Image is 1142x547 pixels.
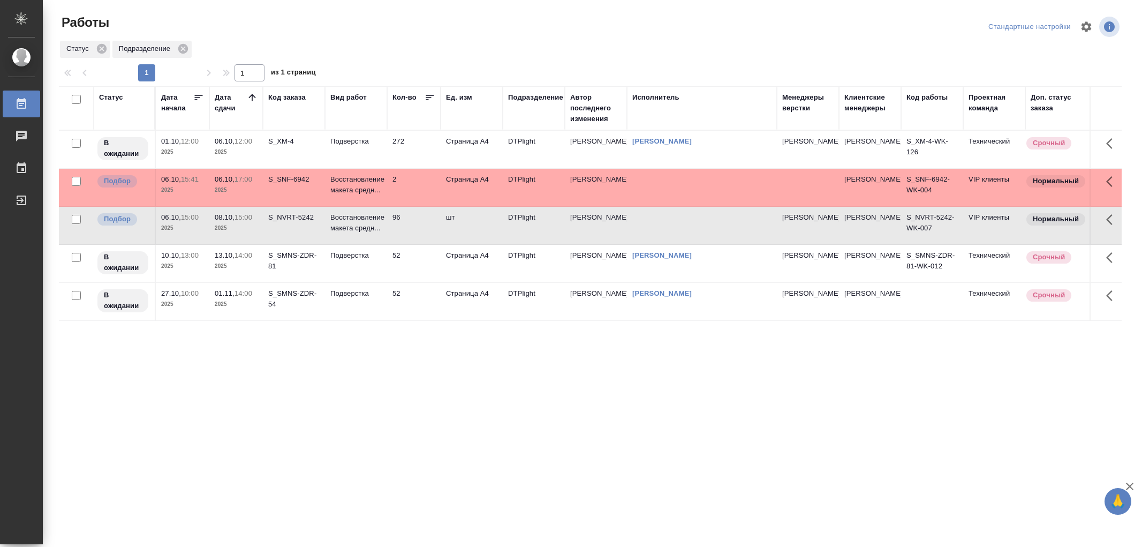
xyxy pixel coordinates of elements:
p: 10:00 [181,289,199,297]
p: В ожидании [104,290,142,311]
td: 2 [387,169,441,206]
p: 15:00 [235,213,252,221]
p: 06.10, [215,137,235,145]
td: VIP клиенты [963,169,1025,206]
p: 06.10, [161,213,181,221]
td: Технический [963,283,1025,320]
td: 52 [387,283,441,320]
p: [PERSON_NAME] [782,136,834,147]
td: Технический [963,131,1025,168]
td: DTPlight [503,283,565,320]
p: Восстановление макета средн... [330,174,382,196]
td: VIP клиенты [963,207,1025,244]
p: 2025 [215,261,258,272]
p: 2025 [215,185,258,196]
div: Можно подбирать исполнителей [96,212,149,227]
p: 01.10, [161,137,181,145]
td: S_XM-4-WK-126 [901,131,963,168]
p: [PERSON_NAME] [782,250,834,261]
span: из 1 страниц [271,66,316,81]
p: 12:00 [181,137,199,145]
p: 2025 [215,147,258,158]
p: 15:00 [181,213,199,221]
div: S_NVRT-5242 [268,212,320,223]
td: Страница А4 [441,245,503,282]
div: Ед. изм [446,92,472,103]
td: 52 [387,245,441,282]
td: [PERSON_NAME] [565,169,627,206]
button: 🙏 [1105,488,1131,515]
p: 2025 [161,261,204,272]
div: Доп. статус заказа [1031,92,1087,114]
td: [PERSON_NAME] [839,207,901,244]
td: [PERSON_NAME] [839,131,901,168]
p: 08.10, [215,213,235,221]
div: S_XM-4 [268,136,320,147]
a: [PERSON_NAME] [632,251,692,259]
div: Менеджеры верстки [782,92,834,114]
p: 27.10, [161,289,181,297]
td: Страница А4 [441,169,503,206]
p: Подверстка [330,136,382,147]
div: Исполнитель назначен, приступать к работе пока рано [96,250,149,275]
p: Подверстка [330,250,382,261]
p: Срочный [1033,290,1065,301]
p: Восстановление макета средн... [330,212,382,234]
p: Срочный [1033,252,1065,263]
p: 15:41 [181,175,199,183]
a: [PERSON_NAME] [632,137,692,145]
p: 2025 [161,299,204,310]
td: S_SNF-6942-WK-004 [901,169,963,206]
p: Срочный [1033,138,1065,148]
td: шт [441,207,503,244]
div: split button [986,19,1073,35]
div: S_SMNS-ZDR-81 [268,250,320,272]
div: Статус [60,41,110,58]
p: 10.10, [161,251,181,259]
button: Здесь прячутся важные кнопки [1100,207,1125,233]
button: Здесь прячутся важные кнопки [1100,283,1125,309]
p: 06.10, [215,175,235,183]
button: Здесь прячутся важные кнопки [1100,131,1125,156]
p: 06.10, [161,175,181,183]
div: Проектная команда [969,92,1020,114]
p: Подразделение [119,43,174,54]
div: S_SMNS-ZDR-54 [268,288,320,310]
td: [PERSON_NAME] [565,245,627,282]
div: Исполнитель назначен, приступать к работе пока рано [96,136,149,161]
p: Нормальный [1033,176,1079,186]
p: В ожидании [104,138,142,159]
button: Здесь прячутся важные кнопки [1100,169,1125,194]
div: Подразделение [508,92,563,103]
td: [PERSON_NAME] [839,169,901,206]
p: 13.10, [215,251,235,259]
p: Нормальный [1033,214,1079,224]
p: [PERSON_NAME] [782,212,834,223]
p: В ожидании [104,252,142,273]
p: Статус [66,43,93,54]
button: Здесь прячутся важные кнопки [1100,245,1125,271]
p: [PERSON_NAME] [782,288,834,299]
div: Дата сдачи [215,92,247,114]
td: Страница А4 [441,283,503,320]
p: Подбор [104,176,131,186]
td: [PERSON_NAME] [839,283,901,320]
p: 13:00 [181,251,199,259]
div: Автор последнего изменения [570,92,622,124]
div: S_SNF-6942 [268,174,320,185]
div: Исполнитель [632,92,679,103]
p: 2025 [161,223,204,234]
p: 2025 [161,185,204,196]
p: 17:00 [235,175,252,183]
div: Можно подбирать исполнителей [96,174,149,189]
p: Подверстка [330,288,382,299]
span: Работы [59,14,109,31]
p: Подбор [104,214,131,224]
p: 2025 [161,147,204,158]
div: Код работы [906,92,948,103]
a: [PERSON_NAME] [632,289,692,297]
p: 14:00 [235,251,252,259]
td: DTPlight [503,169,565,206]
div: Вид работ [330,92,367,103]
td: [PERSON_NAME] [839,245,901,282]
